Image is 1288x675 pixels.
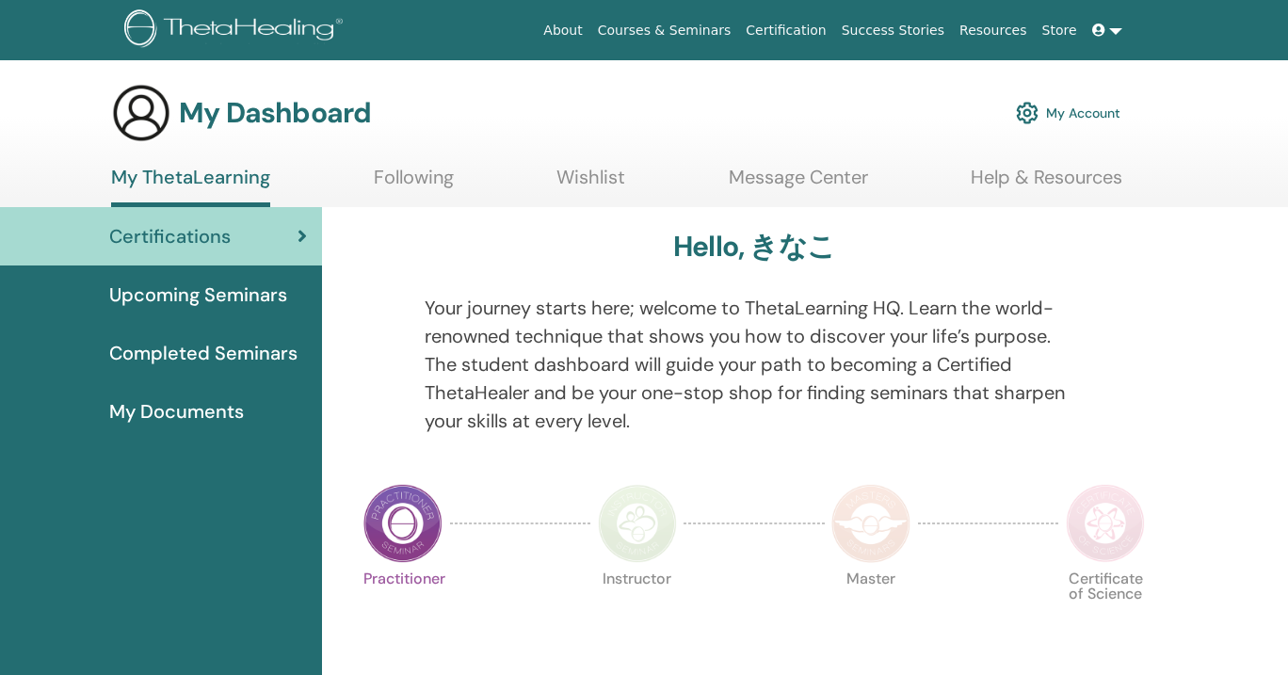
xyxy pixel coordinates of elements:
[1035,13,1085,48] a: Store
[556,166,625,202] a: Wishlist
[1066,484,1145,563] img: Certificate of Science
[109,281,287,309] span: Upcoming Seminars
[109,339,298,367] span: Completed Seminars
[109,222,231,250] span: Certifications
[425,294,1084,435] p: Your journey starts here; welcome to ThetaLearning HQ. Learn the world-renowned technique that sh...
[831,571,910,651] p: Master
[363,484,443,563] img: Practitioner
[111,83,171,143] img: generic-user-icon.jpg
[598,484,677,563] img: Instructor
[1016,97,1038,129] img: cog.svg
[729,166,868,202] a: Message Center
[111,166,270,207] a: My ThetaLearning
[831,484,910,563] img: Master
[374,166,454,202] a: Following
[179,96,371,130] h3: My Dashboard
[109,397,244,426] span: My Documents
[536,13,589,48] a: About
[952,13,1035,48] a: Resources
[673,230,835,264] h3: Hello, きなこ
[1066,571,1145,651] p: Certificate of Science
[598,571,677,651] p: Instructor
[738,13,833,48] a: Certification
[590,13,739,48] a: Courses & Seminars
[971,166,1122,202] a: Help & Resources
[834,13,952,48] a: Success Stories
[1016,92,1120,134] a: My Account
[363,571,443,651] p: Practitioner
[124,9,349,52] img: logo.png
